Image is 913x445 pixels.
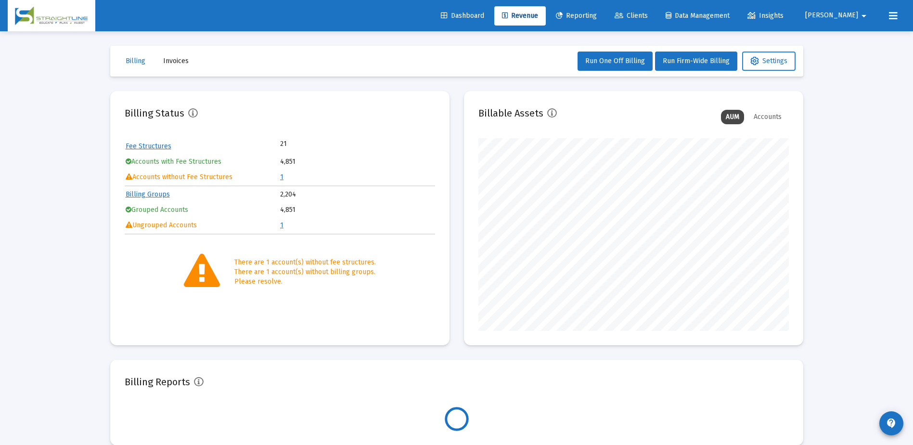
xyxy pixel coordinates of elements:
button: Invoices [155,52,196,71]
a: Fee Structures [126,142,171,150]
td: Accounts without Fee Structures [126,170,280,184]
button: Run One Off Billing [578,52,653,71]
span: Run Firm-Wide Billing [663,57,730,65]
h2: Billing Status [125,105,184,121]
td: Ungrouped Accounts [126,218,280,233]
span: [PERSON_NAME] [805,12,858,20]
td: Grouped Accounts [126,203,280,217]
span: Data Management [666,12,730,20]
td: 4,851 [280,155,434,169]
a: Insights [740,6,791,26]
h2: Billable Assets [478,105,543,121]
div: AUM [721,110,744,124]
td: Accounts with Fee Structures [126,155,280,169]
span: Clients [615,12,648,20]
td: 2,204 [280,187,434,202]
h2: Billing Reports [125,374,190,390]
a: Reporting [548,6,604,26]
div: There are 1 account(s) without fee structures. [234,258,376,267]
div: There are 1 account(s) without billing groups. [234,267,376,277]
span: Dashboard [441,12,484,20]
span: Settings [750,57,787,65]
a: Clients [607,6,656,26]
a: Data Management [658,6,737,26]
img: Dashboard [15,6,88,26]
span: Reporting [556,12,597,20]
button: Run Firm-Wide Billing [655,52,737,71]
span: Invoices [163,57,189,65]
button: Billing [118,52,153,71]
mat-icon: arrow_drop_down [858,6,870,26]
button: [PERSON_NAME] [794,6,881,25]
div: Please resolve. [234,277,376,287]
a: Dashboard [433,6,492,26]
td: 4,851 [280,203,434,217]
div: Accounts [749,110,786,124]
a: Revenue [494,6,546,26]
span: Billing [126,57,145,65]
mat-icon: contact_support [886,418,897,429]
span: Revenue [502,12,538,20]
td: 21 [280,139,357,149]
span: Insights [747,12,784,20]
a: 1 [280,221,283,229]
a: 1 [280,173,283,181]
a: Billing Groups [126,190,170,198]
button: Settings [742,52,796,71]
span: Run One Off Billing [585,57,645,65]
